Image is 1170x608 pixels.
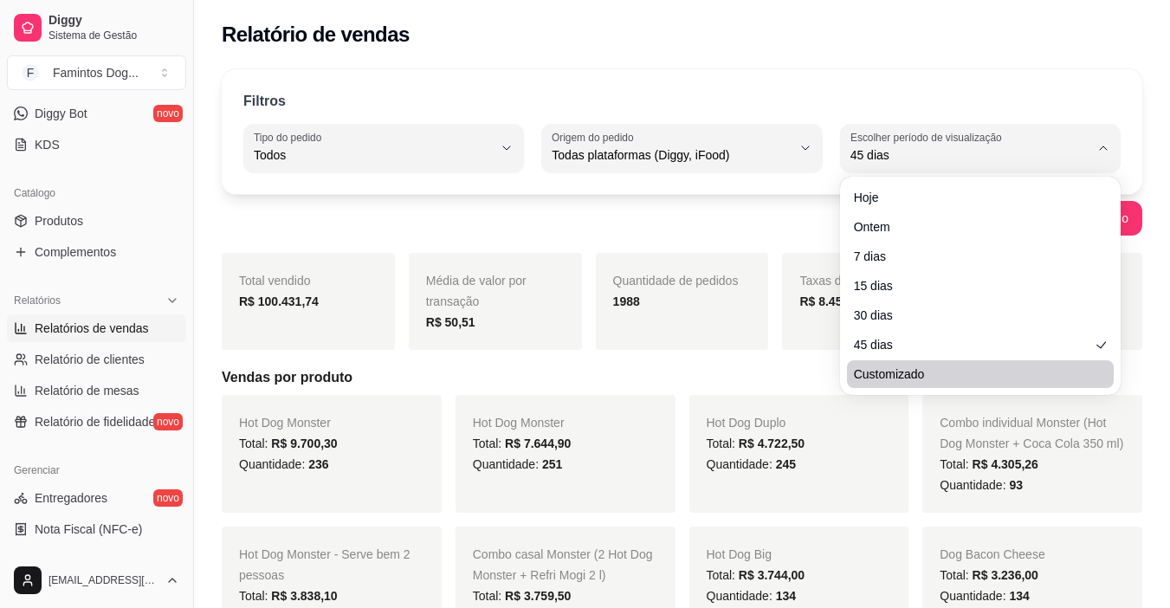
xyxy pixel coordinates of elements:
span: Total: [940,568,1038,582]
span: R$ 3.759,50 [505,589,571,603]
span: Total: [707,437,805,450]
strong: R$ 8.455,38 [799,294,865,308]
span: Total: [239,437,338,450]
span: R$ 3.838,10 [271,589,337,603]
span: Ontem [854,218,1089,236]
span: Controle de caixa [35,552,129,569]
span: Quantidade de pedidos [613,274,739,288]
span: Quantidade: [707,457,797,471]
span: R$ 4.722,50 [739,437,805,450]
label: Origem do pedido [552,130,639,145]
span: R$ 3.236,00 [973,568,1038,582]
span: Hot Dog Big [707,547,772,561]
strong: 1988 [613,294,640,308]
span: R$ 4.305,26 [973,457,1038,471]
div: Catálogo [7,179,186,207]
span: Diggy Bot [35,105,87,122]
span: Sistema de Gestão [48,29,179,42]
span: Taxas de entrega [799,274,892,288]
span: 134 [1009,589,1029,603]
span: Hot Dog Duplo [707,416,786,430]
span: Relatório de mesas [35,382,139,399]
div: Gerenciar [7,456,186,484]
span: R$ 9.700,30 [271,437,337,450]
span: Hoje [854,189,1089,206]
span: R$ 7.644,90 [505,437,571,450]
span: Todos [254,146,493,164]
span: 134 [776,589,796,603]
span: Relatório de clientes [35,351,145,368]
h2: Relatório de vendas [222,21,410,49]
span: KDS [35,136,60,153]
span: Combo casal Monster (2 Hot Dog Monster + Refri Mogi 2 l) [473,547,653,582]
span: Diggy [48,13,179,29]
span: Complementos [35,243,116,261]
span: Combo individual Monster (Hot Dog Monster + Coca Cola 350 ml) [940,416,1123,450]
span: Produtos [35,212,83,230]
span: 245 [776,457,796,471]
p: Filtros [243,91,286,112]
span: Nota Fiscal (NFC-e) [35,521,142,538]
span: Hot Dog Monster - Serve bem 2 pessoas [239,547,410,582]
span: Hot Dog Monster [239,416,331,430]
button: Select a team [7,55,186,90]
h5: Vendas por produto [222,367,1142,388]
span: 7 dias [854,248,1089,265]
span: Hot Dog Monster [473,416,565,430]
span: 251 [542,457,562,471]
span: Quantidade: [940,478,1023,492]
strong: R$ 100.431,74 [239,294,319,308]
span: F [22,64,39,81]
span: Entregadores [35,489,107,507]
span: 45 dias [854,336,1089,353]
span: 236 [308,457,328,471]
span: Quantidade: [707,589,797,603]
strong: R$ 50,51 [426,315,475,329]
span: Relatórios [14,294,61,307]
span: 45 dias [850,146,1089,164]
span: Quantidade: [940,589,1030,603]
span: Relatórios de vendas [35,320,149,337]
span: [EMAIL_ADDRESS][DOMAIN_NAME] [48,573,158,587]
span: Total: [473,589,572,603]
span: Total: [239,589,338,603]
span: 15 dias [854,277,1089,294]
span: Dog Bacon Cheese [940,547,1044,561]
label: Tipo do pedido [254,130,327,145]
span: R$ 3.744,00 [739,568,805,582]
span: Total: [473,437,572,450]
span: Customizado [854,365,1089,383]
span: Todas plataformas (Diggy, iFood) [552,146,791,164]
span: Total vendido [239,274,311,288]
span: Quantidade: [239,457,329,471]
span: 30 dias [854,307,1089,324]
span: Total: [707,568,805,582]
span: Quantidade: [473,457,563,471]
label: Escolher período de visualização [850,130,1007,145]
span: Total: [940,457,1038,471]
div: Famintos Dog ... [53,64,139,81]
span: Média de valor por transação [426,274,527,308]
span: 93 [1009,478,1023,492]
span: Relatório de fidelidade [35,413,155,430]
